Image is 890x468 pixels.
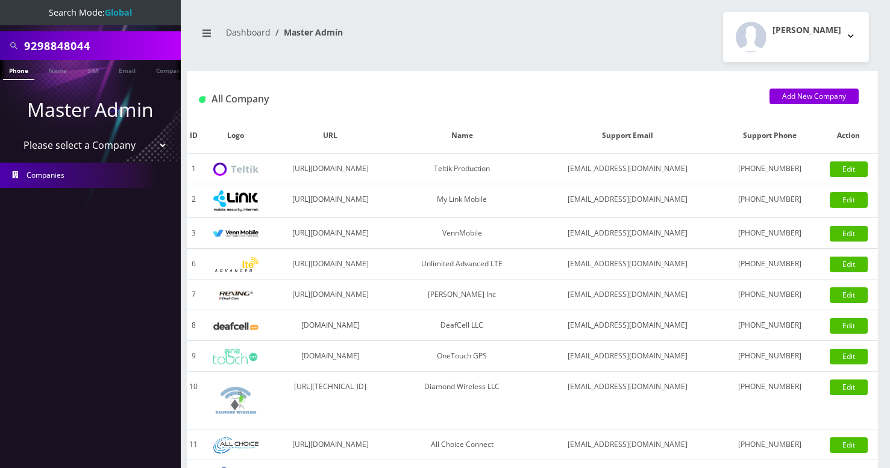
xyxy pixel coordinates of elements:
a: Edit [830,161,868,177]
td: [PHONE_NUMBER] [721,310,819,341]
td: [DOMAIN_NAME] [271,310,390,341]
a: Name [43,60,73,79]
td: 2 [187,184,201,218]
td: [PHONE_NUMBER] [721,184,819,218]
td: [EMAIL_ADDRESS][DOMAIN_NAME] [534,218,720,249]
a: Edit [830,349,868,364]
td: [URL][TECHNICAL_ID] [271,372,390,429]
td: OneTouch GPS [390,341,534,372]
span: Search Mode: [49,7,132,18]
td: [PHONE_NUMBER] [721,372,819,429]
img: Diamond Wireless LLC [213,378,259,423]
td: Diamond Wireless LLC [390,372,534,429]
a: Dashboard [226,27,271,38]
a: Edit [830,437,868,453]
td: [PHONE_NUMBER] [721,341,819,372]
a: Email [113,60,142,79]
td: [PHONE_NUMBER] [721,429,819,460]
button: [PERSON_NAME] [723,12,869,62]
a: Company [150,60,190,79]
a: Phone [3,60,34,80]
td: All Choice Connect [390,429,534,460]
td: [EMAIL_ADDRESS][DOMAIN_NAME] [534,279,720,310]
nav: breadcrumb [196,20,524,54]
img: Unlimited Advanced LTE [213,257,259,272]
td: [URL][DOMAIN_NAME] [271,429,390,460]
img: All Company [199,96,205,103]
td: DeafCell LLC [390,310,534,341]
th: URL [271,118,390,154]
td: 1 [187,154,201,184]
a: Edit [830,318,868,334]
a: Edit [830,226,868,242]
td: 8 [187,310,201,341]
a: Add New Company [769,89,859,104]
td: My Link Mobile [390,184,534,218]
td: [DOMAIN_NAME] [271,341,390,372]
a: Edit [830,287,868,303]
input: Search All Companies [24,34,178,57]
td: 3 [187,218,201,249]
td: [EMAIL_ADDRESS][DOMAIN_NAME] [534,184,720,218]
img: OneTouch GPS [213,349,259,364]
img: VennMobile [213,229,259,238]
td: 6 [187,249,201,279]
a: Edit [830,379,868,395]
td: [PERSON_NAME] Inc [390,279,534,310]
strong: Global [105,7,132,18]
th: Logo [201,118,271,154]
td: [EMAIL_ADDRESS][DOMAIN_NAME] [534,310,720,341]
li: Master Admin [271,26,343,39]
td: [PHONE_NUMBER] [721,249,819,279]
td: 7 [187,279,201,310]
td: [EMAIL_ADDRESS][DOMAIN_NAME] [534,249,720,279]
td: [EMAIL_ADDRESS][DOMAIN_NAME] [534,154,720,184]
td: 10 [187,372,201,429]
td: [URL][DOMAIN_NAME] [271,154,390,184]
td: [URL][DOMAIN_NAME] [271,184,390,218]
td: 9 [187,341,201,372]
td: 11 [187,429,201,460]
a: Edit [830,192,868,208]
td: [URL][DOMAIN_NAME] [271,249,390,279]
img: Rexing Inc [213,290,259,301]
span: Companies [27,170,64,180]
td: [URL][DOMAIN_NAME] [271,279,390,310]
td: [PHONE_NUMBER] [721,218,819,249]
td: [EMAIL_ADDRESS][DOMAIN_NAME] [534,429,720,460]
th: Name [390,118,534,154]
td: [URL][DOMAIN_NAME] [271,218,390,249]
td: [PHONE_NUMBER] [721,154,819,184]
th: Support Email [534,118,720,154]
h2: [PERSON_NAME] [772,25,841,36]
td: Teltik Production [390,154,534,184]
h1: All Company [199,93,751,105]
td: Unlimited Advanced LTE [390,249,534,279]
a: SIM [81,60,104,79]
img: My Link Mobile [213,190,259,211]
td: [EMAIL_ADDRESS][DOMAIN_NAME] [534,372,720,429]
th: ID [187,118,201,154]
th: Action [819,118,878,154]
img: Teltik Production [213,163,259,176]
img: DeafCell LLC [213,322,259,330]
td: VennMobile [390,218,534,249]
td: [PHONE_NUMBER] [721,279,819,310]
td: [EMAIL_ADDRESS][DOMAIN_NAME] [534,341,720,372]
th: Support Phone [721,118,819,154]
img: All Choice Connect [213,437,259,454]
a: Edit [830,257,868,272]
